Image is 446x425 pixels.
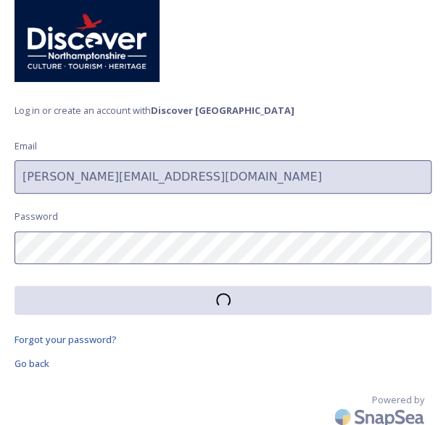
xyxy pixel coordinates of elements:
[372,393,424,407] span: Powered by
[15,331,431,348] a: Forgot your password?
[15,104,431,117] span: Log in or create an account with
[15,333,117,346] span: Forgot your password?
[15,160,431,194] input: john.doe@snapsea.io
[15,210,58,223] span: Password
[151,104,294,117] strong: Discover [GEOGRAPHIC_DATA]
[15,357,49,370] span: Go back
[15,139,37,153] span: Email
